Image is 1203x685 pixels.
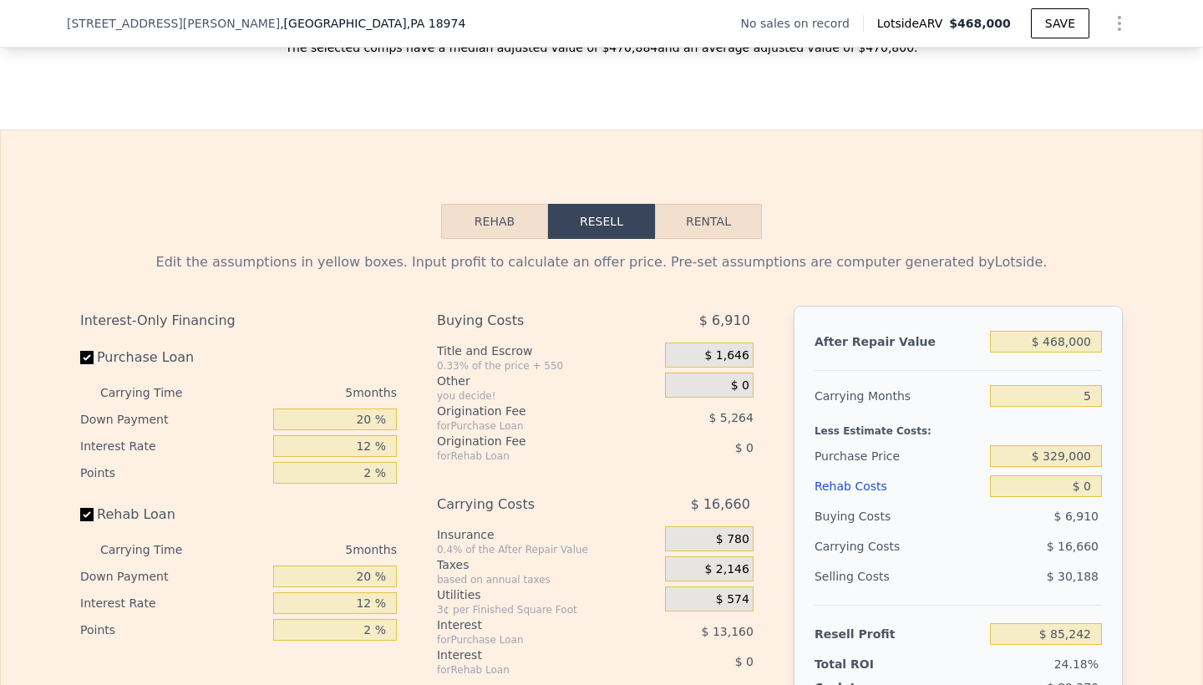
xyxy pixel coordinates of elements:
[735,441,754,454] span: $ 0
[815,381,983,411] div: Carrying Months
[437,543,658,556] div: 0.4% of the After Repair Value
[1054,657,1099,671] span: 24.18%
[437,586,658,603] div: Utilities
[280,15,465,32] span: , [GEOGRAPHIC_DATA]
[815,441,983,471] div: Purchase Price
[1103,7,1136,40] button: Show Options
[815,656,919,672] div: Total ROI
[699,306,750,336] span: $ 6,910
[691,490,750,520] span: $ 16,660
[80,563,266,590] div: Down Payment
[1031,8,1089,38] button: SAVE
[437,389,658,403] div: you decide!
[949,17,1011,30] span: $468,000
[80,433,266,459] div: Interest Rate
[437,663,623,677] div: for Rehab Loan
[702,625,754,638] span: $ 13,160
[437,433,623,449] div: Origination Fee
[815,531,919,561] div: Carrying Costs
[407,17,466,30] span: , PA 18974
[437,603,658,616] div: 3¢ per Finished Square Foot
[437,647,623,663] div: Interest
[815,561,983,591] div: Selling Costs
[437,403,623,419] div: Origination Fee
[441,204,548,239] button: Rehab
[80,616,266,643] div: Points
[704,562,749,577] span: $ 2,146
[80,500,266,530] label: Rehab Loan
[67,15,280,32] span: [STREET_ADDRESS][PERSON_NAME]
[437,373,658,389] div: Other
[437,359,658,373] div: 0.33% of the price + 550
[80,342,266,373] label: Purchase Loan
[100,536,209,563] div: Carrying Time
[877,15,949,32] span: Lotside ARV
[80,459,266,486] div: Points
[1047,540,1099,553] span: $ 16,660
[437,419,623,433] div: for Purchase Loan
[1047,570,1099,583] span: $ 30,188
[735,655,754,668] span: $ 0
[437,490,623,520] div: Carrying Costs
[100,379,209,406] div: Carrying Time
[80,590,266,616] div: Interest Rate
[216,379,397,406] div: 5 months
[716,592,749,607] span: $ 574
[815,471,983,501] div: Rehab Costs
[815,501,983,531] div: Buying Costs
[655,204,762,239] button: Rental
[80,406,266,433] div: Down Payment
[437,573,658,586] div: based on annual taxes
[216,536,397,563] div: 5 months
[708,411,753,424] span: $ 5,264
[437,449,623,463] div: for Rehab Loan
[716,532,749,547] span: $ 780
[548,204,655,239] button: Resell
[815,619,983,649] div: Resell Profit
[80,252,1123,272] div: Edit the assumptions in yellow boxes. Input profit to calculate an offer price. Pre-set assumptio...
[815,327,983,357] div: After Repair Value
[437,633,623,647] div: for Purchase Loan
[437,526,658,543] div: Insurance
[741,15,863,32] div: No sales on record
[437,556,658,573] div: Taxes
[1054,510,1099,523] span: $ 6,910
[815,411,1102,441] div: Less Estimate Costs:
[80,508,94,521] input: Rehab Loan
[80,306,397,336] div: Interest-Only Financing
[437,342,658,359] div: Title and Escrow
[731,378,749,393] span: $ 0
[437,616,623,633] div: Interest
[704,348,749,363] span: $ 1,646
[80,351,94,364] input: Purchase Loan
[437,306,623,336] div: Buying Costs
